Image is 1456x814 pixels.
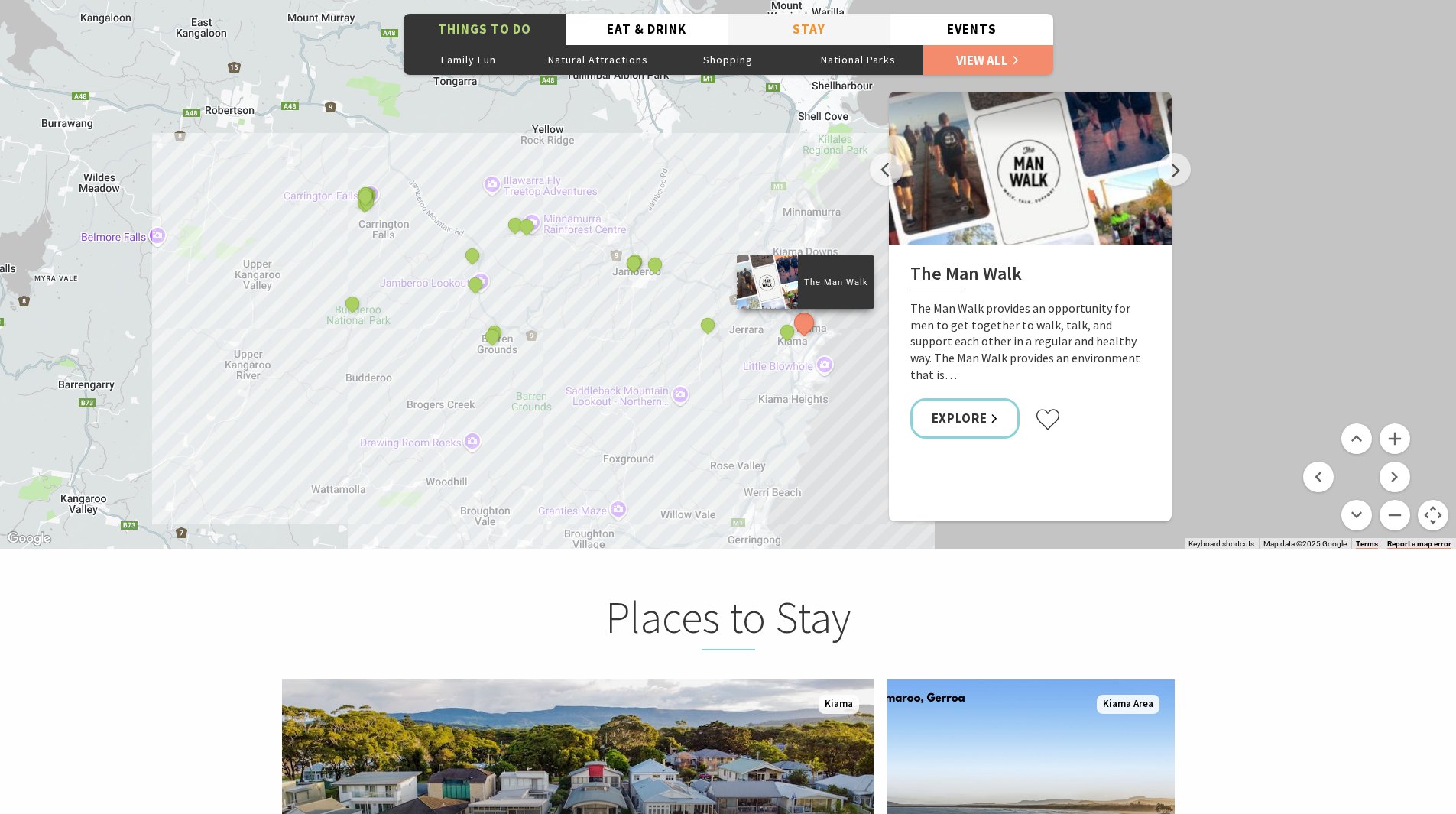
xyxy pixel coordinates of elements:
button: See detail about Carrington Falls picnic area [356,192,376,212]
button: See detail about The Falls Walk, Budderoo National Park [505,215,525,235]
button: See detail about Jamberoo Golf Club [624,254,644,274]
a: Terms (opens in new tab) [1356,540,1378,549]
h2: Places to Stay [429,591,1028,650]
button: Next [1158,153,1191,186]
button: Natural Attractions [533,44,663,75]
button: See detail about Jamberoo lookout [465,274,485,294]
a: View All [923,44,1053,75]
button: Shopping [663,44,793,75]
button: Things To Do [404,14,566,45]
p: The Man Walk provides an opportunity for men to get together to walk, talk, and support each othe... [910,300,1150,383]
button: Click to favourite The Man Walk [1035,408,1061,431]
button: See detail about Cooks Nose Walking Track [482,327,501,347]
h2: The Man Walk [910,263,1150,290]
button: See detail about Jamberoo Action Park [645,255,665,274]
img: Google [4,529,54,549]
button: Previous [870,153,903,186]
a: Explore [910,398,1020,439]
a: Open this area in Google Maps (opens a new window) [4,529,54,549]
span: Map data ©2025 Google [1263,540,1347,548]
button: See detail about Budderoo National Park [342,294,362,314]
p: The Man Walk [797,275,874,290]
button: Zoom out [1380,500,1410,530]
button: Eat & Drink [566,14,728,45]
button: See detail about The Man Walk [790,309,818,337]
button: See detail about Jerrara Wetlands [698,315,718,335]
button: Zoom in [1380,423,1410,454]
button: Stay [728,14,891,45]
button: National Parks [793,44,923,75]
button: Move down [1341,500,1372,530]
button: Move right [1380,462,1410,492]
span: Kiama Area [1097,695,1159,714]
button: Events [890,14,1053,45]
button: Map camera controls [1418,500,1448,530]
button: Keyboard shortcuts [1188,539,1254,550]
button: See detail about Carrington Falls, Budderoo National Park [355,187,375,207]
button: See detail about Budderoo Track [462,245,482,265]
a: Report a map error [1387,540,1451,549]
button: See detail about Kiama Heritage Walk [777,322,797,342]
span: Kiama [819,695,859,714]
button: Move left [1303,462,1334,492]
button: Move up [1341,423,1372,454]
button: See detail about Rainforest Loop Walk, Budderoo National Park [516,216,536,236]
button: Family Fun [404,44,533,75]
